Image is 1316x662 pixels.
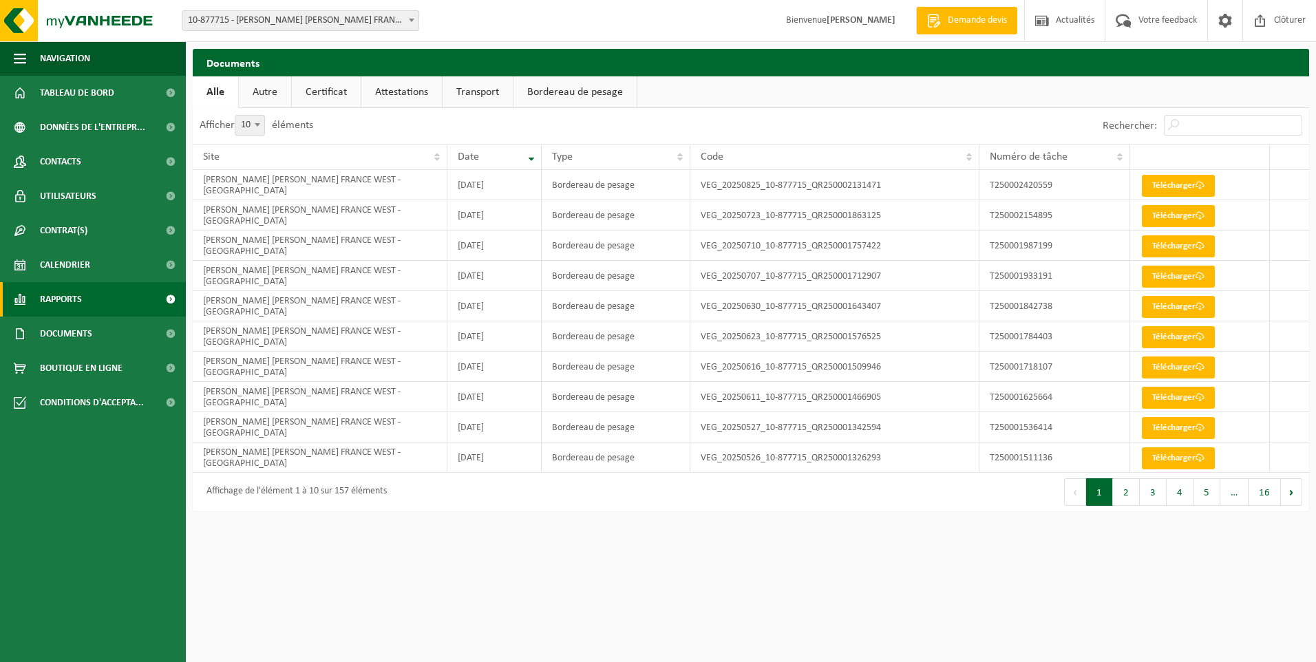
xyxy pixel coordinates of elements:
[182,11,418,30] span: 10-877715 - ADLER PELZER FRANCE WEST - MORNAC
[443,76,513,108] a: Transport
[235,116,264,135] span: 10
[447,382,542,412] td: [DATE]
[235,115,265,136] span: 10
[40,282,82,317] span: Rapports
[182,10,419,31] span: 10-877715 - ADLER PELZER FRANCE WEST - MORNAC
[447,200,542,231] td: [DATE]
[979,261,1130,291] td: T250001933191
[690,200,979,231] td: VEG_20250723_10-877715_QR250001863125
[447,412,542,442] td: [DATE]
[447,352,542,382] td: [DATE]
[1142,175,1215,197] a: Télécharger
[1142,447,1215,469] a: Télécharger
[542,291,690,321] td: Bordereau de pesage
[361,76,442,108] a: Attestations
[40,248,90,282] span: Calendrier
[690,382,979,412] td: VEG_20250611_10-877715_QR250001466905
[193,261,447,291] td: [PERSON_NAME] [PERSON_NAME] FRANCE WEST - [GEOGRAPHIC_DATA]
[40,385,144,420] span: Conditions d'accepta...
[690,442,979,473] td: VEG_20250526_10-877715_QR250001326293
[690,412,979,442] td: VEG_20250527_10-877715_QR250001342594
[979,170,1130,200] td: T250002420559
[690,321,979,352] td: VEG_20250623_10-877715_QR250001576525
[1249,478,1281,506] button: 16
[552,151,573,162] span: Type
[40,41,90,76] span: Navigation
[542,442,690,473] td: Bordereau de pesage
[193,200,447,231] td: [PERSON_NAME] [PERSON_NAME] FRANCE WEST - [GEOGRAPHIC_DATA]
[979,231,1130,261] td: T250001987199
[40,351,123,385] span: Boutique en ligne
[1142,205,1215,227] a: Télécharger
[1113,478,1140,506] button: 2
[690,291,979,321] td: VEG_20250630_10-877715_QR250001643407
[990,151,1068,162] span: Numéro de tâche
[1142,235,1215,257] a: Télécharger
[542,200,690,231] td: Bordereau de pesage
[979,321,1130,352] td: T250001784403
[542,321,690,352] td: Bordereau de pesage
[40,317,92,351] span: Documents
[542,261,690,291] td: Bordereau de pesage
[979,291,1130,321] td: T250001842738
[1281,478,1302,506] button: Next
[513,76,637,108] a: Bordereau de pesage
[1167,478,1193,506] button: 4
[979,442,1130,473] td: T250001511136
[1142,356,1215,378] a: Télécharger
[1193,478,1220,506] button: 5
[447,231,542,261] td: [DATE]
[542,170,690,200] td: Bordereau de pesage
[542,382,690,412] td: Bordereau de pesage
[447,442,542,473] td: [DATE]
[701,151,723,162] span: Code
[40,179,96,213] span: Utilisateurs
[979,352,1130,382] td: T250001718107
[447,261,542,291] td: [DATE]
[1142,296,1215,318] a: Télécharger
[200,120,313,131] label: Afficher éléments
[690,261,979,291] td: VEG_20250707_10-877715_QR250001712907
[690,170,979,200] td: VEG_20250825_10-877715_QR250002131471
[40,110,145,145] span: Données de l'entrepr...
[193,382,447,412] td: [PERSON_NAME] [PERSON_NAME] FRANCE WEST - [GEOGRAPHIC_DATA]
[239,76,291,108] a: Autre
[193,352,447,382] td: [PERSON_NAME] [PERSON_NAME] FRANCE WEST - [GEOGRAPHIC_DATA]
[458,151,479,162] span: Date
[447,170,542,200] td: [DATE]
[447,321,542,352] td: [DATE]
[979,412,1130,442] td: T250001536414
[200,480,387,504] div: Affichage de l'élément 1 à 10 sur 157 éléments
[193,321,447,352] td: [PERSON_NAME] [PERSON_NAME] FRANCE WEST - [GEOGRAPHIC_DATA]
[193,170,447,200] td: [PERSON_NAME] [PERSON_NAME] FRANCE WEST - [GEOGRAPHIC_DATA]
[1142,266,1215,288] a: Télécharger
[979,200,1130,231] td: T250002154895
[1140,478,1167,506] button: 3
[542,352,690,382] td: Bordereau de pesage
[944,14,1010,28] span: Demande devis
[979,382,1130,412] td: T250001625664
[1220,478,1249,506] span: …
[40,213,87,248] span: Contrat(s)
[1064,478,1086,506] button: Previous
[542,412,690,442] td: Bordereau de pesage
[1142,387,1215,409] a: Télécharger
[1142,326,1215,348] a: Télécharger
[542,231,690,261] td: Bordereau de pesage
[193,49,1309,76] h2: Documents
[1103,120,1157,131] label: Rechercher:
[193,291,447,321] td: [PERSON_NAME] [PERSON_NAME] FRANCE WEST - [GEOGRAPHIC_DATA]
[916,7,1017,34] a: Demande devis
[203,151,220,162] span: Site
[193,76,238,108] a: Alle
[193,231,447,261] td: [PERSON_NAME] [PERSON_NAME] FRANCE WEST - [GEOGRAPHIC_DATA]
[1086,478,1113,506] button: 1
[193,412,447,442] td: [PERSON_NAME] [PERSON_NAME] FRANCE WEST - [GEOGRAPHIC_DATA]
[690,231,979,261] td: VEG_20250710_10-877715_QR250001757422
[40,76,114,110] span: Tableau de bord
[193,442,447,473] td: [PERSON_NAME] [PERSON_NAME] FRANCE WEST - [GEOGRAPHIC_DATA]
[690,352,979,382] td: VEG_20250616_10-877715_QR250001509946
[447,291,542,321] td: [DATE]
[292,76,361,108] a: Certificat
[40,145,81,179] span: Contacts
